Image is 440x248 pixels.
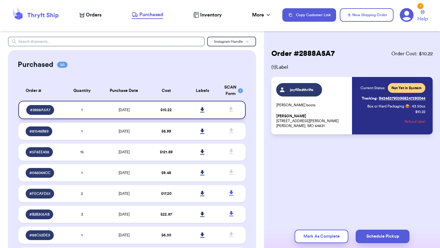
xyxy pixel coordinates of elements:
[81,233,82,237] span: 1
[295,230,348,243] button: Mark As Complete
[214,40,243,43] span: Instagram Handle
[288,87,317,92] span: joyfilledthrifts
[119,129,130,133] span: [DATE]
[412,104,425,109] span: 43.50 oz
[271,49,335,59] h2: Order # 2888A5A7
[161,233,171,237] span: $ 6.30
[161,129,171,133] span: $ 6.99
[119,171,130,175] span: [DATE]
[86,11,101,19] span: Orders
[161,171,171,175] span: $ 9.48
[400,8,414,22] a: 7
[367,104,410,108] span: Box or Hard Packaging 📦
[64,81,100,101] th: Quantity
[160,150,173,154] span: $ 121.69
[417,15,428,23] span: Help
[417,3,424,9] div: 7
[57,62,68,68] span: 50
[100,81,148,101] th: Purchase Date
[119,192,130,195] span: [DATE]
[29,212,50,217] span: # B2B305AB
[361,86,385,90] span: Current Status:
[148,81,184,101] th: Cost
[119,150,130,154] span: [DATE]
[81,108,82,112] span: 1
[18,60,53,70] h2: Purchased
[29,233,50,238] span: # 88C52DE3
[80,150,84,154] span: 15
[81,129,82,133] span: 1
[30,108,50,112] span: # 2888A5A7
[132,11,163,19] a: Purchased
[193,11,222,19] a: Inventory
[119,233,130,237] span: [DATE]
[184,81,221,101] th: Labels
[160,108,172,112] span: $ 10.22
[200,11,222,19] span: Inventory
[417,10,428,23] a: Help
[252,11,271,19] div: More
[282,8,336,22] button: Copy Customer Link
[391,50,433,57] span: Order Cost: $ 10.22
[29,170,50,175] span: # 046044CC
[29,129,49,134] span: # 81548B89
[81,213,83,216] span: 3
[161,192,171,195] span: $ 17.20
[410,104,411,109] span: :
[29,150,49,155] span: # 5F6EE438
[271,64,433,71] span: ( 1 ) Label
[276,114,306,119] span: [PERSON_NAME]
[160,213,172,216] span: $ 22.57
[276,114,348,128] p: [STREET_ADDRESS][PERSON_NAME] [PERSON_NAME], MO 64831
[8,37,205,46] input: Search shipments...
[119,213,130,216] span: [DATE]
[81,171,82,175] span: 1
[224,84,238,97] div: SCAN Form
[207,37,256,46] button: Instagram Handle
[18,81,64,101] th: Order #
[29,191,50,196] span: # FECAFD51
[81,192,83,195] span: 2
[362,93,425,103] a: Tracking:9434637903968247390044
[79,11,101,19] a: Orders
[362,96,378,101] span: Tracking:
[415,109,425,114] p: $10.22
[405,115,425,128] button: Refund label
[391,86,422,90] span: Not Yet in System
[356,230,409,243] button: Schedule Pickup
[119,108,130,112] span: [DATE]
[276,103,348,108] p: [PERSON_NAME] boots
[340,8,394,22] button: New Shipping Order
[139,11,163,18] span: Purchased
